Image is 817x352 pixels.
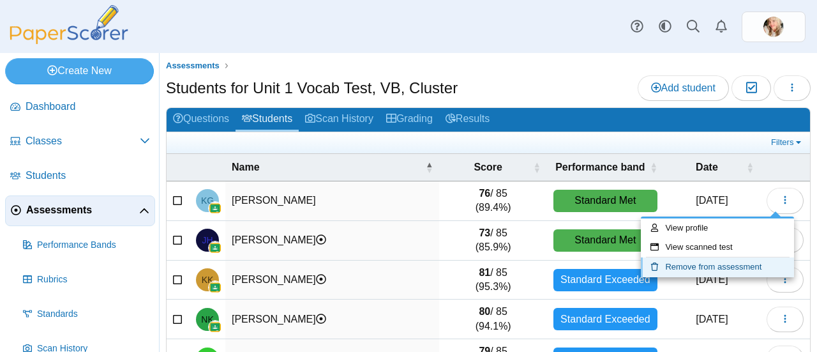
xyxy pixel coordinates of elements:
[5,35,133,46] a: PaperScorer
[641,238,794,257] a: View scanned test
[707,13,735,41] a: Alerts
[763,17,784,37] span: Rachelle Friberg
[763,17,784,37] img: ps.HV3yfmwQcamTYksb
[641,218,794,238] a: View profile
[5,5,133,44] img: PaperScorer
[742,11,806,42] a: ps.HV3yfmwQcamTYksb
[641,257,794,277] a: Remove from assessment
